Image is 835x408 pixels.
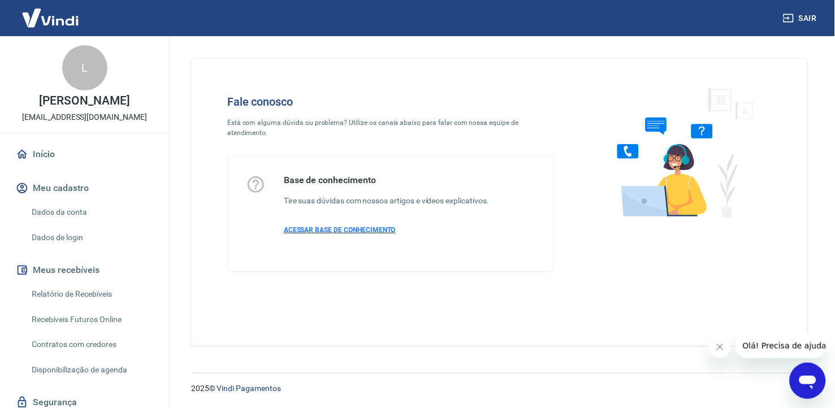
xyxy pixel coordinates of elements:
[736,333,826,358] iframe: Mensagem da empresa
[27,201,155,224] a: Dados da conta
[284,195,489,207] h6: Tire suas dúvidas com nossos artigos e vídeos explicativos.
[709,336,732,358] iframe: Fechar mensagem
[14,258,155,283] button: Meus recebíveis
[27,283,155,306] a: Relatório de Recebíveis
[27,333,155,356] a: Contratos com credores
[284,175,489,186] h5: Base de conhecimento
[227,118,554,138] p: Está com alguma dúvida ou problema? Utilize os canais abaixo para falar com nossa equipe de atend...
[595,77,767,228] img: Fale conosco
[62,45,107,90] div: L
[284,225,489,235] a: ACESSAR BASE DE CONHECIMENTO
[22,111,147,123] p: [EMAIL_ADDRESS][DOMAIN_NAME]
[14,176,155,201] button: Meu cadastro
[191,383,808,394] p: 2025 ©
[284,226,396,234] span: ACESSAR BASE DE CONHECIMENTO
[39,95,129,107] p: [PERSON_NAME]
[217,384,281,393] a: Vindi Pagamentos
[14,1,87,35] img: Vindi
[14,142,155,167] a: Início
[227,95,554,108] h4: Fale conosco
[27,226,155,249] a: Dados de login
[790,363,826,399] iframe: Botão para abrir a janela de mensagens
[27,308,155,331] a: Recebíveis Futuros Online
[27,358,155,381] a: Disponibilização de agenda
[7,8,95,17] span: Olá! Precisa de ajuda?
[781,8,821,29] button: Sair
